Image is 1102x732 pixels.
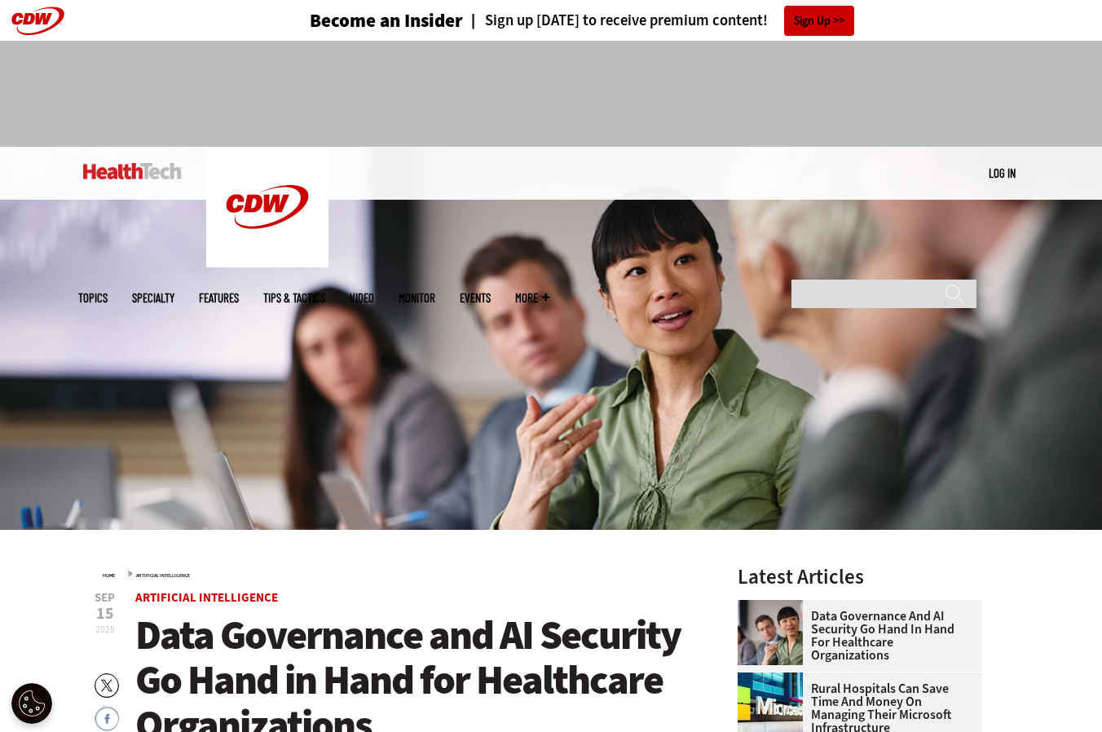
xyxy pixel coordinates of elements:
span: 15 [95,606,115,622]
a: Artificial Intelligence [136,572,190,579]
a: CDW [206,254,328,271]
img: woman discusses data governance [738,600,803,665]
div: » [103,567,694,580]
span: Topics [78,292,108,304]
button: Open Preferences [11,683,52,724]
span: Specialty [132,292,174,304]
a: Tips & Tactics [263,292,325,304]
span: Sep [95,592,115,604]
a: Sign up [DATE] to receive premium content! [463,13,768,29]
iframe: advertisement [254,57,848,130]
a: Data Governance and AI Security Go Hand in Hand for Healthcare Organizations [738,610,972,662]
a: Sign Up [784,6,854,36]
h3: Latest Articles [738,567,982,587]
div: User menu [989,165,1016,182]
a: Features [199,292,239,304]
img: Home [83,163,182,179]
a: woman discusses data governance [738,600,811,613]
a: Become an Insider [249,11,463,30]
a: Artificial Intelligence [135,589,278,606]
span: More [515,292,549,304]
div: Cookie Settings [11,683,52,724]
a: Microsoft building [738,672,811,686]
img: Home [206,147,328,267]
a: Events [460,292,491,304]
a: Home [103,572,115,579]
span: 2025 [95,623,115,636]
a: Log in [989,165,1016,180]
a: Video [350,292,374,304]
a: MonITor [399,292,435,304]
h3: Become an Insider [310,11,463,30]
